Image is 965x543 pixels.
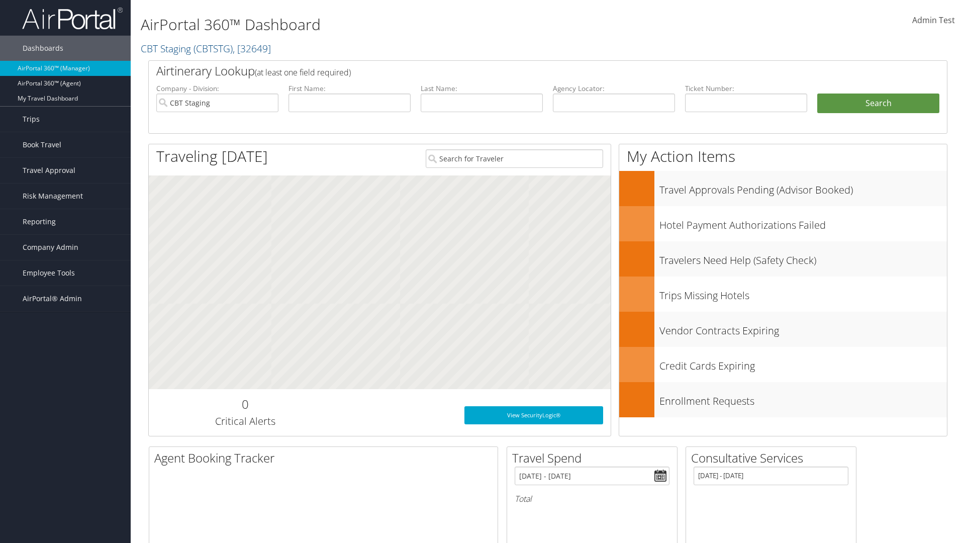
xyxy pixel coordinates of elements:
[23,286,82,311] span: AirPortal® Admin
[233,42,271,55] span: , [ 32649 ]
[619,347,947,382] a: Credit Cards Expiring
[255,67,351,78] span: (at least one field required)
[23,235,78,260] span: Company Admin
[619,312,947,347] a: Vendor Contracts Expiring
[464,406,603,424] a: View SecurityLogic®
[23,260,75,286] span: Employee Tools
[23,184,83,209] span: Risk Management
[515,493,669,504] h6: Total
[421,83,543,94] label: Last Name:
[619,277,947,312] a: Trips Missing Hotels
[619,206,947,241] a: Hotel Payment Authorizations Failed
[23,36,63,61] span: Dashboards
[194,42,233,55] span: ( CBTSTG )
[23,158,75,183] span: Travel Approval
[619,146,947,167] h1: My Action Items
[659,389,947,408] h3: Enrollment Requests
[912,15,955,26] span: Admin Test
[619,382,947,417] a: Enrollment Requests
[659,248,947,267] h3: Travelers Need Help (Safety Check)
[659,319,947,338] h3: Vendor Contracts Expiring
[156,83,278,94] label: Company - Division:
[288,83,411,94] label: First Name:
[685,83,807,94] label: Ticket Number:
[23,209,56,234] span: Reporting
[659,178,947,197] h3: Travel Approvals Pending (Advisor Booked)
[156,414,334,428] h3: Critical Alerts
[22,7,123,30] img: airportal-logo.png
[659,213,947,232] h3: Hotel Payment Authorizations Failed
[619,241,947,277] a: Travelers Need Help (Safety Check)
[512,449,677,467] h2: Travel Spend
[23,132,61,157] span: Book Travel
[426,149,603,168] input: Search for Traveler
[659,284,947,303] h3: Trips Missing Hotels
[691,449,856,467] h2: Consultative Services
[141,14,684,35] h1: AirPortal 360™ Dashboard
[912,5,955,36] a: Admin Test
[156,396,334,413] h2: 0
[154,449,498,467] h2: Agent Booking Tracker
[619,171,947,206] a: Travel Approvals Pending (Advisor Booked)
[553,83,675,94] label: Agency Locator:
[156,62,873,79] h2: Airtinerary Lookup
[23,107,40,132] span: Trips
[156,146,268,167] h1: Traveling [DATE]
[141,42,271,55] a: CBT Staging
[817,94,939,114] button: Search
[659,354,947,373] h3: Credit Cards Expiring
